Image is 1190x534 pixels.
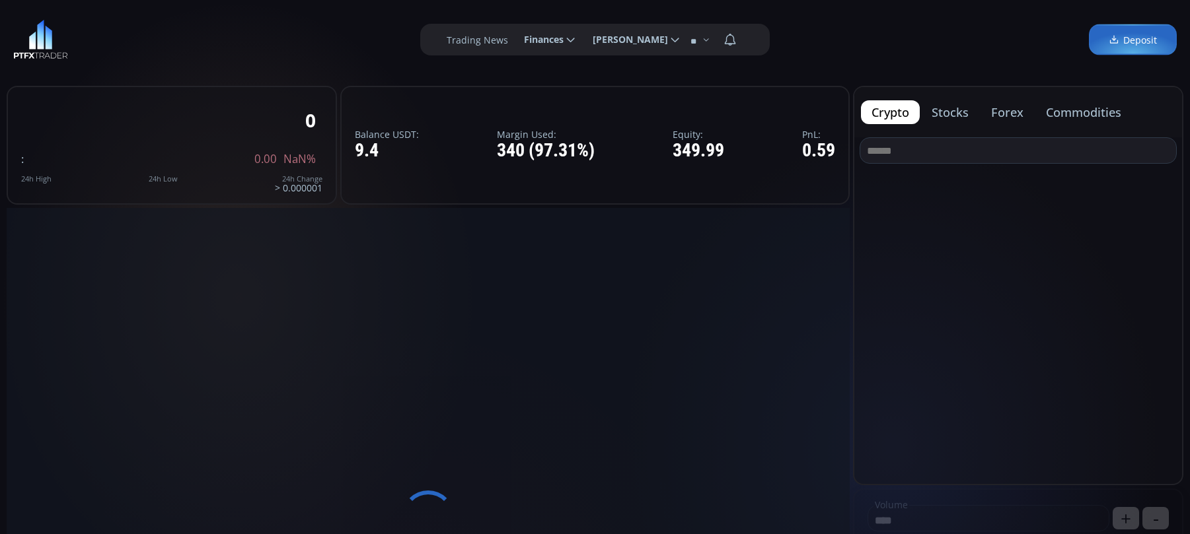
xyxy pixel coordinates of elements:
div: 24h High [21,175,52,183]
button: crypto [861,100,920,124]
label: Balance USDT: [355,129,419,139]
div: 24h Low [149,175,178,183]
div: 349.99 [673,141,724,161]
span: NaN% [283,153,316,165]
a: Deposit [1089,24,1177,55]
div: 340 (97.31%) [497,141,595,161]
div: 0 [305,110,316,131]
button: stocks [921,100,979,124]
span: : [21,151,24,166]
span: [PERSON_NAME] [583,26,668,53]
button: commodities [1035,100,1132,124]
label: Equity: [673,129,724,139]
div: 9.4 [355,141,419,161]
label: Margin Used: [497,129,595,139]
label: PnL: [802,129,835,139]
span: 0.00 [254,153,277,165]
button: forex [981,100,1034,124]
img: LOGO [13,20,68,59]
div: 24h Change [275,175,322,183]
label: Trading News [447,33,508,47]
span: Deposit [1109,33,1157,47]
div: 0.59 [802,141,835,161]
div: > 0.000001 [275,175,322,193]
span: Finances [515,26,564,53]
